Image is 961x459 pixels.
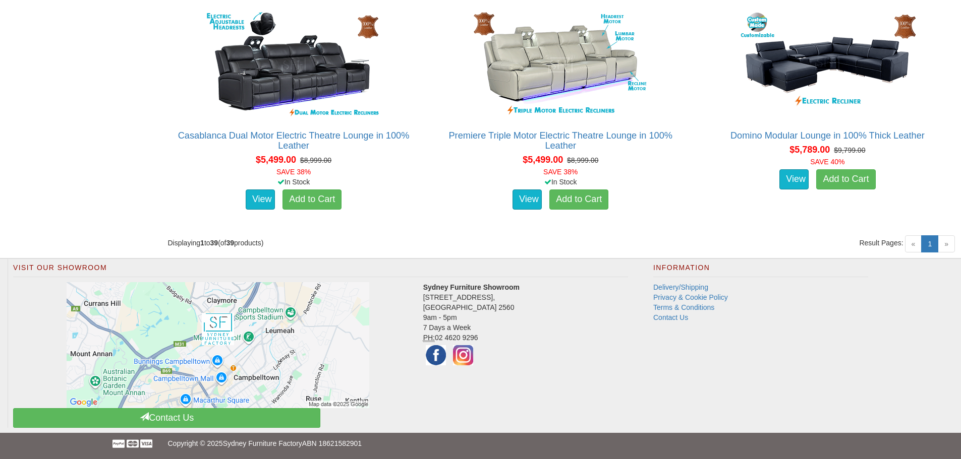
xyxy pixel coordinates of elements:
[246,189,275,210] a: View
[423,334,435,342] abbr: Phone
[921,235,938,252] a: 1
[653,313,688,321] a: Contact Us
[653,293,728,301] a: Privacy & Cookie Policy
[448,130,672,151] a: Premiere Triple Motor Electric Theatre Lounge in 100% Leather
[300,156,331,164] del: $8,999.00
[834,146,865,154] del: $9,799.00
[779,169,809,189] a: View
[737,10,918,120] img: Domino Modular Lounge in 100% Thick Leather
[543,168,578,176] font: SAVE 38%
[859,238,903,248] span: Result Pages:
[433,177,689,187] div: In Stock
[567,156,598,164] del: $8,999.00
[905,235,922,252] span: «
[203,10,384,120] img: Casablanca Dual Motor Electric Theatre Lounge in 100% Leather
[165,177,421,187] div: In Stock
[423,343,448,368] img: Facebook
[653,264,868,277] h2: Information
[178,130,410,151] a: Casablanca Dual Motor Electric Theatre Lounge in 100% Leather
[810,158,844,166] font: SAVE 40%
[789,145,830,155] span: $5,789.00
[210,239,218,247] strong: 39
[13,264,628,277] h2: Visit Our Showroom
[167,433,793,454] p: Copyright © 2025 ABN 18621582901
[549,189,608,210] a: Add to Cart
[653,303,714,311] a: Terms & Conditions
[13,408,320,428] a: Contact Us
[223,439,302,447] a: Sydney Furniture Factory
[256,155,296,165] span: $5,499.00
[423,283,520,291] strong: Sydney Furniture Showroom
[513,189,542,210] a: View
[276,168,311,176] font: SAVE 38%
[653,283,708,291] a: Delivery/Shipping
[730,130,925,141] a: Domino Modular Lounge in 100% Thick Leather
[200,239,204,247] strong: 1
[470,10,651,120] img: Premiere Triple Motor Electric Theatre Lounge in 100% Leather
[160,238,560,248] div: Displaying to (of products)
[21,282,416,408] a: Click to activate map
[226,239,234,247] strong: 39
[938,235,955,252] span: »
[67,282,369,408] img: Click to activate map
[523,155,563,165] span: $5,499.00
[282,189,342,210] a: Add to Cart
[450,343,476,368] img: Instagram
[816,169,875,189] a: Add to Cart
